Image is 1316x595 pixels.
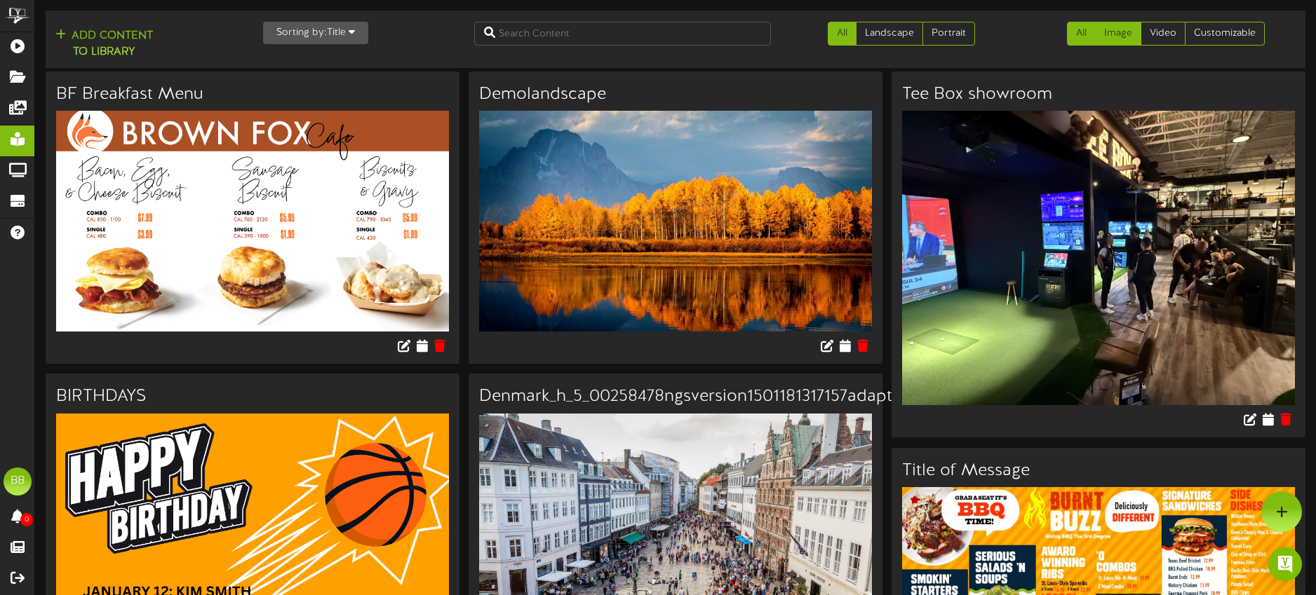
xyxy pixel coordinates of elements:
img: e9bd0592-c21a-4da7-a58f-aa401d6657c1.jpg [902,111,1295,405]
a: Image [1095,22,1141,46]
a: All [1067,22,1096,46]
span: 0 [20,513,33,526]
a: Portrait [922,22,975,46]
img: d3149a29-9e25-4bb6-b7a5-c96862db3d86brownfoxbreakfastmenu.jpg [56,111,449,331]
button: Sorting by:Title [263,22,368,44]
h3: BIRTHDAYS [56,388,449,406]
a: All [828,22,857,46]
h3: Tee Box showroom [902,86,1295,104]
h3: Demolandscape [479,86,872,104]
a: Video [1141,22,1186,46]
a: Customizable [1185,22,1265,46]
h3: Title of Message [902,462,1295,480]
div: BB [4,467,32,495]
button: Add Contentto Library [51,27,157,61]
input: Search Content [474,22,771,46]
h3: BF Breakfast Menu [56,86,449,104]
img: 8507d0a6-4a22-46e7-9447-638cc91a1f1f.jpeg [479,111,872,331]
a: Landscape [856,22,923,46]
div: Open Intercom Messenger [1268,547,1302,581]
h3: Denmark_h_5_00258478ngsversion1501181317157adapt19001 [479,388,872,406]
